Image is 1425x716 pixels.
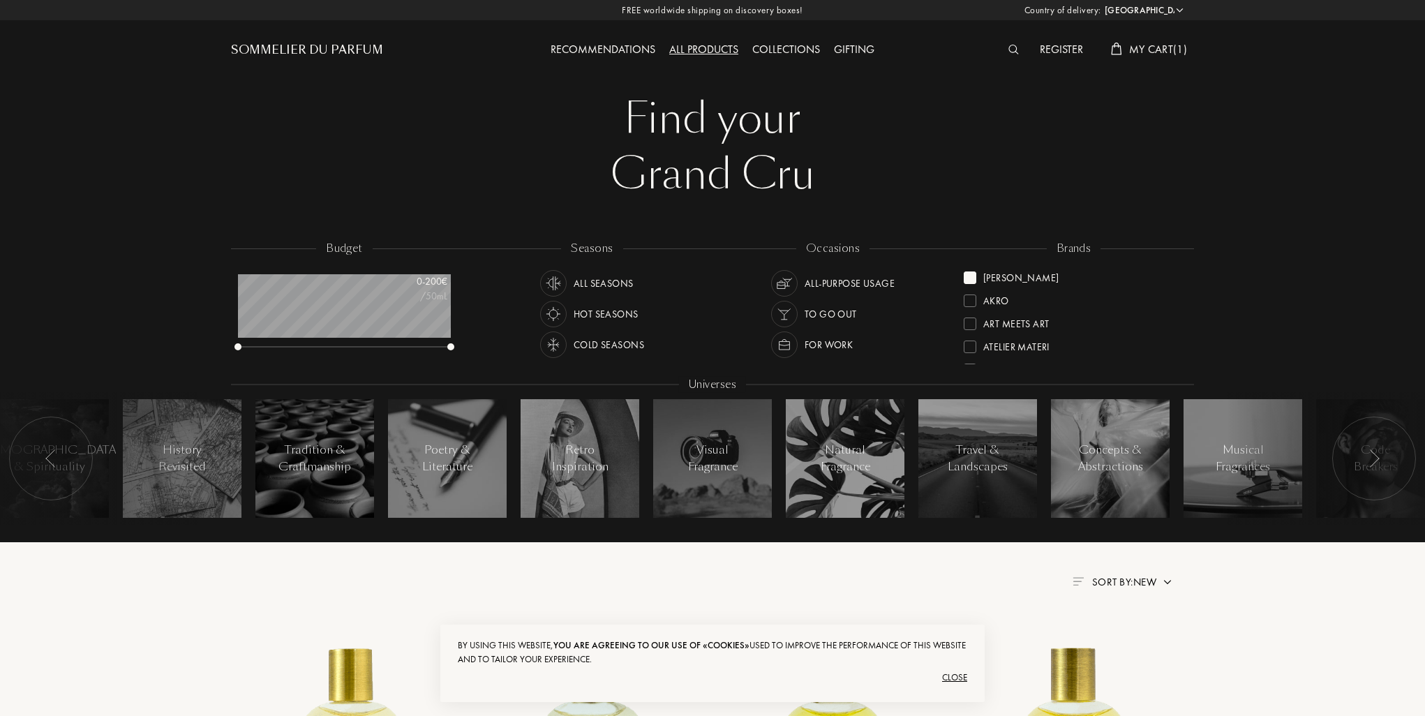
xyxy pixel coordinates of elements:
a: Register [1033,42,1090,57]
img: arrow.png [1162,576,1173,588]
div: All-purpose Usage [805,270,895,297]
div: For Work [805,331,853,358]
div: Tradition & Craftmanship [278,442,351,475]
div: To go Out [805,301,857,327]
div: [PERSON_NAME] [983,266,1059,285]
div: Atelier Materi [983,335,1050,354]
div: /50mL [378,289,447,304]
img: cart_white.svg [1111,43,1122,55]
div: brands [1047,241,1101,257]
img: usage_season_average_white.svg [544,274,563,293]
div: All products [662,41,745,59]
span: you are agreeing to our use of «cookies» [553,639,749,651]
img: usage_occasion_work_white.svg [775,335,794,355]
div: Poetry & Literature [418,442,477,475]
div: Hot Seasons [574,301,639,327]
a: Recommendations [544,42,662,57]
div: Find your [241,91,1184,147]
img: usage_season_hot_white.svg [544,304,563,324]
div: Recommendations [544,41,662,59]
div: Retro Inspiration [551,442,610,475]
div: occasions [796,241,870,257]
div: All Seasons [574,270,634,297]
div: By using this website, used to improve the performance of this website and to tailor your experie... [458,639,967,666]
img: filter_by.png [1073,577,1084,586]
img: usage_season_cold_white.svg [544,335,563,355]
div: Gifting [827,41,881,59]
img: arr_left.svg [1368,449,1380,468]
div: Cold Seasons [574,331,644,358]
div: Register [1033,41,1090,59]
a: Gifting [827,42,881,57]
img: usage_occasion_all_white.svg [775,274,794,293]
span: Country of delivery: [1024,3,1101,17]
a: Collections [745,42,827,57]
div: Art Meets Art [983,312,1049,331]
div: Akro [983,289,1009,308]
div: Visual Fragrance [683,442,743,475]
div: Concepts & Abstractions [1078,442,1143,475]
a: All products [662,42,745,57]
a: Sommelier du Parfum [231,42,383,59]
div: Grand Cru [241,147,1184,202]
div: Musical Fragrances [1214,442,1273,475]
div: seasons [561,241,622,257]
img: usage_occasion_party_white.svg [775,304,794,324]
div: budget [316,241,373,257]
img: search_icn_white.svg [1008,45,1019,54]
div: Close [458,666,967,689]
div: Baruti [983,358,1014,377]
div: Natural Fragrance [816,442,875,475]
span: My Cart ( 1 ) [1129,42,1187,57]
div: Universes [679,377,746,393]
span: Sort by: New [1092,575,1156,589]
div: 0 - 200 € [378,274,447,289]
div: Collections [745,41,827,59]
div: Travel & Landscapes [948,442,1008,475]
img: arr_left.svg [45,449,57,468]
